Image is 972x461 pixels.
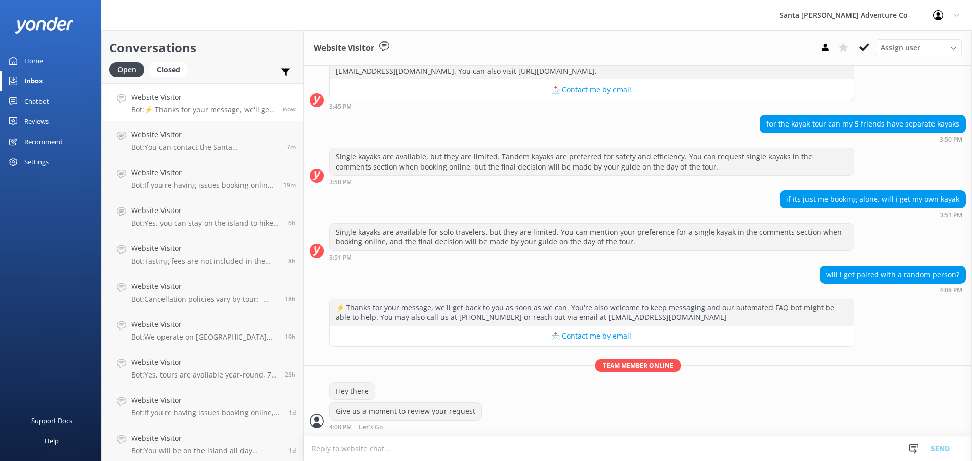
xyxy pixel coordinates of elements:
h4: Website Visitor [131,281,277,292]
h2: Conversations [109,38,296,57]
p: Bot: Yes, you can stay on the island to hike after your kayaking tour. You will be on the island ... [131,219,280,228]
div: Home [24,51,43,71]
a: Open [109,64,149,75]
div: Chatbot [24,91,49,111]
div: 03:51pm 11-Aug-2025 (UTC -07:00) America/Tijuana [329,254,854,261]
div: 03:50pm 11-Aug-2025 (UTC -07:00) America/Tijuana [329,178,854,185]
p: Bot: We operate on [GEOGRAPHIC_DATA][PERSON_NAME], specifically at [GEOGRAPHIC_DATA]. [131,332,277,342]
a: Website VisitorBot:You can contact the Santa [PERSON_NAME] Adventure Co. team at [PHONE_NUMBER], ... [102,121,303,159]
div: 04:08pm 11-Aug-2025 (UTC -07:00) America/Tijuana [329,423,482,431]
a: Website VisitorBot:Cancellation policies vary by tour: - Channel Islands tours: Full refunds if c... [102,273,303,311]
p: Bot: ⚡ Thanks for your message, we'll get back to you as soon as we can. You're also welcome to k... [131,105,275,114]
div: Single kayaks are available, but they are limited. Tandem kayaks are preferred for safety and eff... [330,148,854,175]
h4: Website Visitor [131,243,280,254]
div: Recommend [24,132,63,152]
p: Bot: Yes, tours are available year-round, 7 days per week. You can visit our calendar for availab... [131,370,277,380]
span: 04:08pm 11-Aug-2025 (UTC -07:00) America/Tijuana [283,105,296,113]
div: Closed [149,62,188,77]
div: If you're having issues booking online, please contact the Santa [PERSON_NAME] Adventure Co. team... [330,53,854,79]
div: for the kayak tour can my 5 friends have separate kayaks [760,115,965,133]
span: 01:18pm 10-Aug-2025 (UTC -07:00) America/Tijuana [289,446,296,455]
div: 03:51pm 11-Aug-2025 (UTC -07:00) America/Tijuana [780,211,966,218]
h4: Website Visitor [131,433,281,444]
div: 04:08pm 11-Aug-2025 (UTC -07:00) America/Tijuana [820,286,966,294]
strong: 3:50 PM [940,137,962,143]
div: Support Docs [31,410,72,431]
strong: 4:08 PM [940,287,962,294]
a: Website VisitorBot:Tasting fees are not included in the Wine Country Shuttle price. For other tou... [102,235,303,273]
div: Reviews [24,111,49,132]
strong: 3:50 PM [329,179,352,185]
span: 02:40pm 10-Aug-2025 (UTC -07:00) America/Tijuana [289,408,296,417]
div: Settings [24,152,49,172]
span: 09:08pm 10-Aug-2025 (UTC -07:00) America/Tijuana [285,332,296,341]
span: 09:43pm 10-Aug-2025 (UTC -07:00) America/Tijuana [285,295,296,303]
h4: Website Visitor [131,319,277,330]
span: Let's Go [359,424,383,431]
div: Assign User [876,39,962,56]
h4: Website Visitor [131,167,275,178]
span: 04:38pm 10-Aug-2025 (UTC -07:00) America/Tijuana [285,370,296,379]
h4: Website Visitor [131,357,277,368]
strong: 3:51 PM [329,255,352,261]
div: if its just me booking alone, will i get my own kayak [780,191,965,208]
img: yonder-white-logo.png [15,17,73,33]
p: Bot: Tasting fees are not included in the Wine Country Shuttle price. For other tours, all wine t... [131,257,280,266]
span: Assign user [881,42,920,53]
p: Bot: You will be on the island all day regardless of the tour length you pick. Free time can be u... [131,446,281,455]
strong: 3:51 PM [940,212,962,218]
span: 04:01pm 11-Aug-2025 (UTC -07:00) America/Tijuana [287,143,296,151]
span: 07:52am 11-Aug-2025 (UTC -07:00) America/Tijuana [288,257,296,265]
span: 03:49pm 11-Aug-2025 (UTC -07:00) America/Tijuana [283,181,296,189]
div: will i get paired with a random person? [820,266,965,283]
a: Website VisitorBot:If you're having issues booking online, please contact the Santa [PERSON_NAME]... [102,159,303,197]
strong: 4:08 PM [329,424,352,431]
h4: Website Visitor [131,205,280,216]
h4: Website Visitor [131,395,281,406]
strong: 3:45 PM [329,104,352,110]
a: Closed [149,64,193,75]
p: Bot: Cancellation policies vary by tour: - Channel Islands tours: Full refunds if canceled at lea... [131,295,277,304]
div: Give us a moment to review your request [330,403,481,420]
a: Website VisitorBot:We operate on [GEOGRAPHIC_DATA][PERSON_NAME], specifically at [GEOGRAPHIC_DATA... [102,311,303,349]
a: Website VisitorBot:⚡ Thanks for your message, we'll get back to you as soon as we can. You're als... [102,83,303,121]
div: Open [109,62,144,77]
p: Bot: You can contact the Santa [PERSON_NAME] Adventure Co. team at [PHONE_NUMBER], or by emailing... [131,143,279,152]
div: Single kayaks are available for solo travelers, but they are limited. You can mention your prefer... [330,224,854,250]
div: Hey there [330,383,375,400]
h4: Website Visitor [131,129,279,140]
a: Website VisitorBot:Yes, tours are available year-round, 7 days per week. You can visit our calend... [102,349,303,387]
h4: Website Visitor [131,92,275,103]
span: Team member online [595,359,681,372]
h3: Website Visitor [314,41,374,55]
button: 📩 Contact me by email [330,326,854,346]
div: Help [45,431,59,451]
a: Website VisitorBot:If you're having issues booking online, please contact the Santa [PERSON_NAME]... [102,387,303,425]
p: Bot: If you're having issues booking online, please contact the Santa [PERSON_NAME] Adventure Co.... [131,181,275,190]
div: 03:45pm 11-Aug-2025 (UTC -07:00) America/Tijuana [329,103,854,110]
div: 03:50pm 11-Aug-2025 (UTC -07:00) America/Tijuana [760,136,966,143]
div: ⚡ Thanks for your message, we'll get back to you as soon as we can. You're also welcome to keep m... [330,299,854,326]
button: 📩 Contact me by email [330,79,854,100]
p: Bot: If you're having issues booking online, please contact the Santa [PERSON_NAME] Adventure Co.... [131,408,281,417]
a: Website VisitorBot:Yes, you can stay on the island to hike after your kayaking tour. You will be ... [102,197,303,235]
div: Inbox [24,71,43,91]
span: 09:38am 11-Aug-2025 (UTC -07:00) America/Tijuana [288,219,296,227]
